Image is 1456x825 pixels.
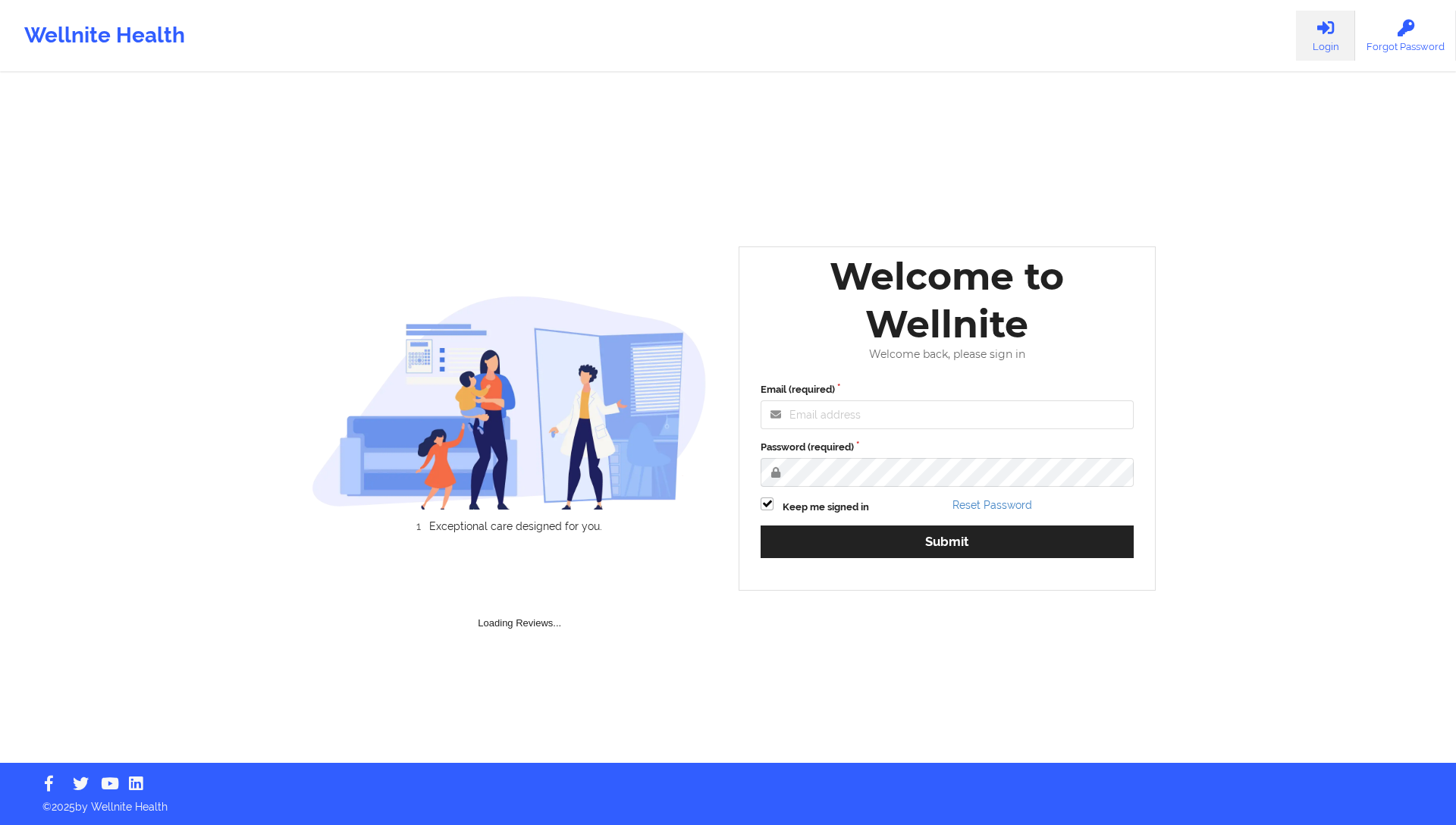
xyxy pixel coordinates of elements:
[783,500,869,515] label: Keep me signed in
[750,348,1144,361] div: Welcome back, please sign in
[952,499,1032,511] a: Reset Password
[1355,11,1456,61] a: Forgot Password
[325,520,707,532] li: Exceptional care designed for you.
[761,440,1134,455] label: Password (required)
[761,382,1134,397] label: Email (required)
[750,253,1144,348] div: Welcome to Wellnite
[1296,11,1355,61] a: Login
[312,558,729,631] div: Loading Reviews...
[761,400,1134,429] input: Email address
[761,525,1134,558] button: Submit
[32,789,1424,814] p: © 2025 by Wellnite Health
[312,295,708,510] img: wellnite-auth-hero_200.c722682e.png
